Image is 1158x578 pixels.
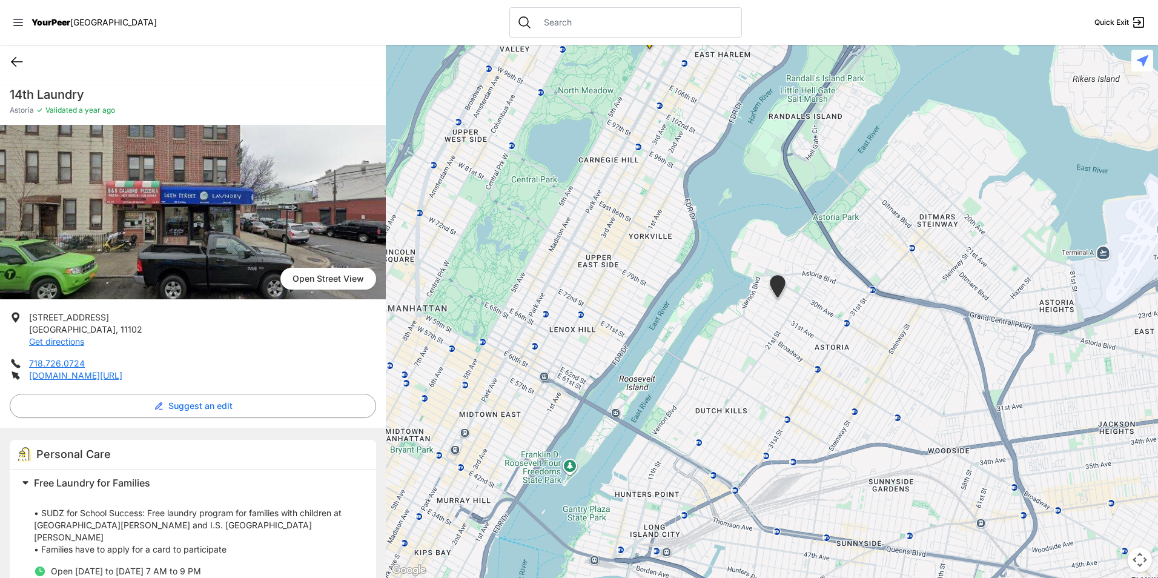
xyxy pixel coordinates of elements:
[36,105,43,115] span: ✓
[116,324,118,334] span: ,
[29,358,85,368] a: 718.726.0724
[280,268,376,290] span: Open Street View
[1094,18,1129,27] span: Quick Exit
[29,324,116,334] span: [GEOGRAPHIC_DATA]
[10,105,34,115] span: Astoria
[168,400,233,412] span: Suggest an edit
[10,86,376,103] h1: 14th Laundry
[1094,15,1146,30] a: Quick Exit
[29,312,109,322] span: [STREET_ADDRESS]
[389,562,429,578] a: Open this area in Google Maps (opens a new window)
[70,17,157,27] span: [GEOGRAPHIC_DATA]
[537,16,734,28] input: Search
[29,370,122,380] a: [DOMAIN_NAME][URL]
[10,394,376,418] button: Suggest an edit
[1128,548,1152,572] button: Map camera controls
[31,19,157,26] a: YourPeer[GEOGRAPHIC_DATA]
[77,105,115,115] span: a year ago
[121,324,142,334] span: 11102
[34,495,362,556] p: • SUDZ for School Success: Free laundry program for families with children at [GEOGRAPHIC_DATA][P...
[389,562,429,578] img: Google
[51,566,201,576] span: Open [DATE] to [DATE] 7 AM to 9 PM
[29,336,84,347] a: Get directions
[31,17,70,27] span: YourPeer
[45,105,77,115] span: Validated
[34,477,150,489] span: Free Laundry for Families
[36,448,111,460] span: Personal Care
